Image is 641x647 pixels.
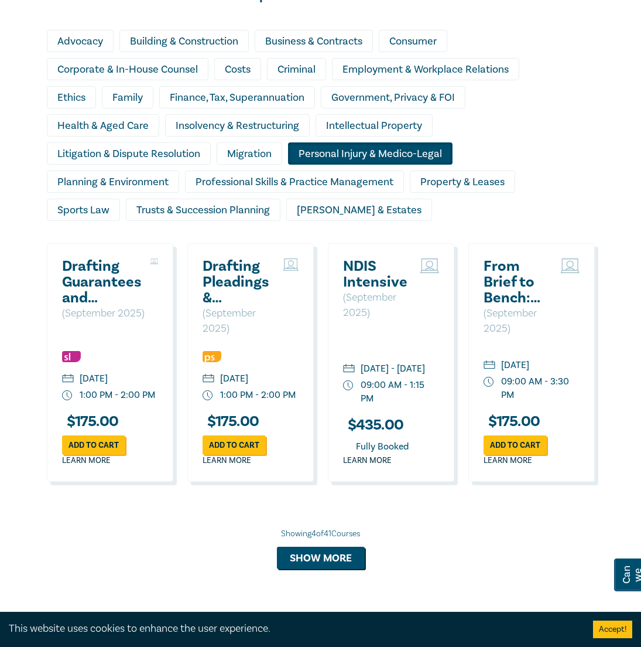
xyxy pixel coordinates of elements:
div: Government, Privacy & FOI [321,86,465,108]
div: [DATE] - [DATE] [361,362,425,376]
h3: $ 175.00 [203,414,259,430]
img: Live Stream [420,258,439,273]
p: ( September 2025 ) [62,306,145,321]
img: calendar [62,374,74,384]
div: Fully Booked [343,439,421,455]
div: Intellectual Property [316,114,433,137]
img: calendar [484,360,495,371]
div: Criminal [267,58,326,80]
div: This website uses cookies to enhance the user experience. [9,621,575,636]
a: Drafting Guarantees and Indemnities [62,258,145,306]
div: Health & Aged Care [47,114,159,137]
div: Finance, Tax, Superannuation [159,86,315,108]
div: Litigation & Dispute Resolution [47,142,211,165]
div: 1:00 PM - 2:00 PM [220,389,296,402]
a: Learn more [484,455,532,466]
div: Trusts & Succession Planning [126,199,280,221]
div: Costs [214,58,261,80]
a: Learn more [203,455,251,466]
button: Accept cookies [593,621,632,638]
img: Live Stream [561,258,580,273]
h3: $ 435.00 [343,417,404,433]
img: watch [203,390,213,401]
img: calendar [343,364,355,374]
div: Personal Injury & Medico-Legal [288,142,453,165]
div: Corporate & In-House Counsel [47,58,208,80]
div: 1:00 PM - 2:00 PM [80,389,155,402]
div: [DATE] [80,372,108,386]
div: Business & Contracts [255,30,373,52]
img: watch [62,390,73,401]
div: [DATE] [501,359,529,372]
div: Migration [217,142,282,165]
img: watch [484,377,494,387]
a: NDIS Intensive [343,258,414,290]
a: Add to cart [484,435,547,455]
div: 09:00 AM - 1:15 PM [361,379,439,406]
div: Professional Skills & Practice Management [185,171,404,193]
div: Consumer [379,30,447,52]
a: Add to cart [62,435,125,455]
img: calendar [203,374,214,384]
h3: $ 175.00 [484,414,540,430]
a: Learn more [343,455,392,466]
img: watch [343,380,354,391]
p: ( September 2025 ) [343,290,414,321]
a: From Brief to Bench: Briefing Counsel for Success [484,258,555,306]
div: 09:00 AM - 3:30 PM [501,375,580,402]
div: Planning & Environment [47,171,179,193]
a: Add to cart [203,435,266,455]
div: Advocacy [47,30,114,52]
div: Building & Construction [119,30,249,52]
div: Family [102,86,153,108]
div: Sports Law [47,199,120,221]
h3: $ 175.00 [62,414,119,430]
div: Insolvency & Restructuring [165,114,310,137]
div: [DATE] [220,372,248,386]
img: Professional Skills [203,351,221,362]
div: Ethics [47,86,96,108]
div: Showing 4 of 41 Courses [47,528,595,540]
button: Show more [277,547,365,569]
p: ( September 2025 ) [203,306,277,336]
img: Substantive Law [62,351,81,362]
img: Live Stream [150,258,158,264]
div: [PERSON_NAME] & Estates [286,199,432,221]
a: Drafting Pleadings & Particulars – Tips & Traps [203,258,277,306]
p: ( September 2025 ) [484,306,555,336]
div: Property & Leases [410,171,515,193]
img: Live Stream [283,258,299,271]
div: Employment & Workplace Relations [332,58,519,80]
a: Learn more [62,455,111,466]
